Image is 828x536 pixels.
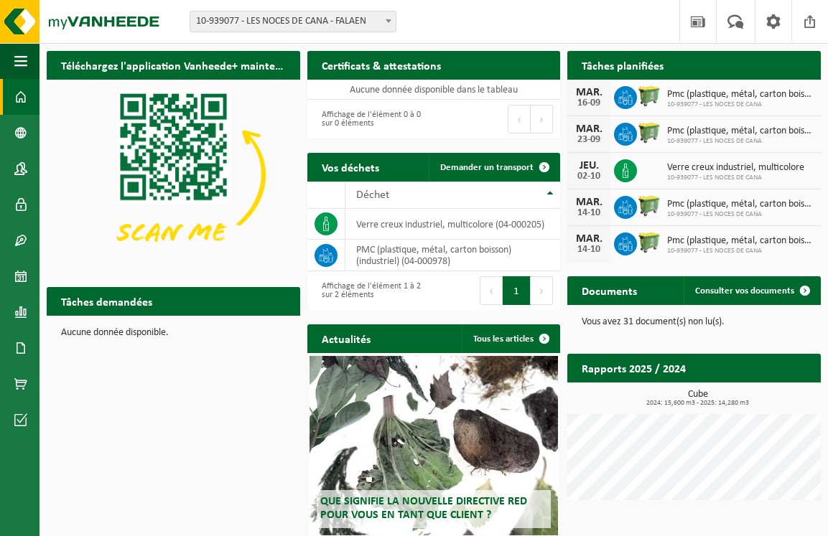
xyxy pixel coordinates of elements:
span: Pmc (plastique, métal, carton boisson) (industriel) [667,199,814,210]
button: 1 [503,276,531,305]
span: 10-939077 - LES NOCES DE CANA [667,137,814,146]
div: 14-10 [575,245,603,255]
a: Demander un transport [429,153,559,182]
p: Vous avez 31 document(s) non lu(s). [582,317,806,327]
img: Download de VHEPlus App [47,80,300,270]
div: 16-09 [575,98,603,108]
a: Consulter les rapports [696,382,819,410]
h2: Tâches planifiées [567,51,678,79]
h2: Rapports 2025 / 2024 [567,354,700,382]
h2: Tâches demandées [47,287,167,315]
span: 10-939077 - LES NOCES DE CANA [667,100,814,109]
button: Next [531,105,553,133]
img: WB-0660-HPE-GN-50 [637,230,661,255]
td: Aucune donnée disponible dans le tableau [307,80,561,100]
h2: Certificats & attestations [307,51,455,79]
div: Affichage de l'élément 1 à 2 sur 2 éléments [315,275,427,306]
h2: Téléchargez l'application Vanheede+ maintenant! [47,51,300,79]
button: Next [531,276,553,305]
button: Previous [508,105,531,133]
td: verre creux industriel, multicolore (04-000205) [345,209,561,240]
button: Previous [480,276,503,305]
span: 10-939077 - LES NOCES DE CANA [667,174,804,182]
img: WB-0660-HPE-GN-50 [637,84,661,108]
div: MAR. [575,123,603,135]
div: JEU. [575,160,603,171]
span: 10-939077 - LES NOCES DE CANA [667,247,814,255]
span: Que signifie la nouvelle directive RED pour vous en tant que client ? [320,496,527,521]
span: Pmc (plastique, métal, carton boisson) (industriel) [667,235,814,247]
div: Affichage de l'élément 0 à 0 sur 0 éléments [315,103,427,135]
div: MAR. [575,197,603,208]
img: WB-0660-HPE-GN-50 [637,121,661,145]
span: 10-939077 - LES NOCES DE CANA [667,210,814,219]
span: Verre creux industriel, multicolore [667,162,804,174]
span: 10-939077 - LES NOCES DE CANA - FALAEN [190,11,396,32]
div: 02-10 [575,171,603,182]
span: Consulter vos documents [695,286,794,296]
div: MAR. [575,87,603,98]
img: WB-0660-HPE-GN-50 [637,194,661,218]
span: Demander un transport [440,163,534,172]
p: Aucune donnée disponible. [61,328,286,338]
a: Consulter vos documents [684,276,819,305]
a: Tous les articles [462,324,559,353]
span: 2024: 15,600 m3 - 2025: 14,280 m3 [575,400,821,407]
div: 23-09 [575,135,603,145]
span: Pmc (plastique, métal, carton boisson) (industriel) [667,126,814,137]
span: Pmc (plastique, métal, carton boisson) (industriel) [667,89,814,100]
span: Déchet [356,189,389,201]
h2: Documents [567,276,651,304]
h3: Cube [575,390,821,407]
div: MAR. [575,233,603,245]
td: PMC (plastique, métal, carton boisson) (industriel) (04-000978) [345,240,561,271]
a: Que signifie la nouvelle directive RED pour vous en tant que client ? [310,356,558,535]
div: 14-10 [575,208,603,218]
h2: Actualités [307,324,385,352]
h2: Vos déchets [307,153,394,181]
